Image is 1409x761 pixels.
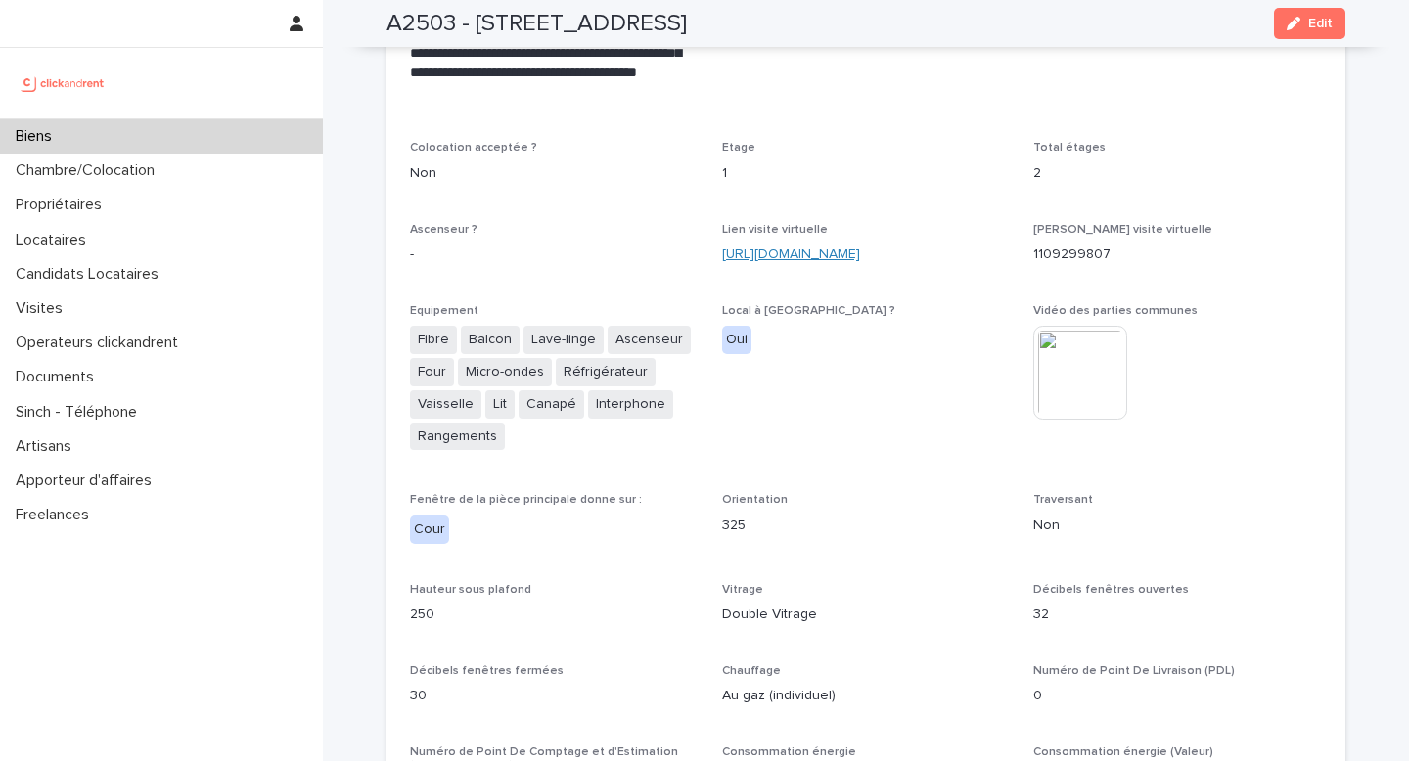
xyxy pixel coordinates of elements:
[556,358,656,386] span: Réfrigérateur
[1033,163,1322,184] p: 2
[722,665,781,677] span: Chauffage
[519,390,584,419] span: Canapé
[1033,665,1235,677] span: Numéro de Point De Livraison (PDL)
[410,224,477,236] span: Ascenseur ?
[410,584,531,596] span: Hauteur sous plafond
[1308,17,1333,30] span: Edit
[722,686,1011,706] p: Au gaz (individuel)
[1033,142,1106,154] span: Total étages
[722,604,1011,625] p: Double Vitrage
[8,161,170,180] p: Chambre/Colocation
[722,515,1011,536] p: 325
[1033,604,1322,625] p: 32
[8,231,102,249] p: Locataires
[410,358,454,386] span: Four
[722,305,895,317] span: Local à [GEOGRAPHIC_DATA] ?
[458,358,552,386] span: Micro-ondes
[16,64,111,103] img: UCB0brd3T0yccxBKYDjQ
[722,494,788,506] span: Orientation
[722,224,828,236] span: Lien visite virtuelle
[8,299,78,318] p: Visites
[722,746,856,758] span: Consommation énergie
[523,326,604,354] span: Lave-linge
[410,665,564,677] span: Décibels fenêtres fermées
[410,163,699,184] p: Non
[8,403,153,422] p: Sinch - Téléphone
[8,437,87,456] p: Artisans
[8,334,194,352] p: Operateurs clickandrent
[410,142,537,154] span: Colocation acceptée ?
[410,515,449,544] div: Cour
[1033,245,1322,265] p: 1109299807
[588,390,673,419] span: Interphone
[410,604,699,625] p: 250
[8,368,110,386] p: Documents
[410,494,642,506] span: Fenêtre de la pièce principale donne sur :
[410,305,478,317] span: Equipement
[410,326,457,354] span: Fibre
[485,390,515,419] span: Lit
[1033,494,1093,506] span: Traversant
[1033,515,1322,536] p: Non
[410,390,481,419] span: Vaisselle
[1274,8,1345,39] button: Edit
[722,163,1011,184] p: 1
[608,326,691,354] span: Ascenseur
[410,245,699,265] p: -
[8,265,174,284] p: Candidats Locataires
[410,423,505,451] span: Rangements
[722,142,755,154] span: Etage
[1033,305,1198,317] span: Vidéo des parties communes
[8,471,167,490] p: Apporteur d'affaires
[722,247,860,261] a: [URL][DOMAIN_NAME]
[386,10,687,38] h2: A2503 - [STREET_ADDRESS]
[722,326,751,354] div: Oui
[461,326,520,354] span: Balcon
[8,127,68,146] p: Biens
[1033,746,1213,758] span: Consommation énergie (Valeur)
[8,196,117,214] p: Propriétaires
[722,584,763,596] span: Vitrage
[410,686,699,706] p: 30
[1033,686,1322,706] p: 0
[1033,224,1212,236] span: [PERSON_NAME] visite virtuelle
[8,506,105,524] p: Freelances
[1033,584,1189,596] span: Décibels fenêtres ouvertes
